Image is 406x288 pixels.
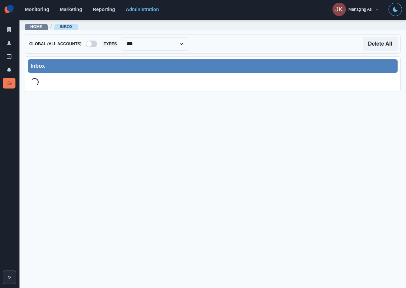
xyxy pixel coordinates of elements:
[93,7,115,12] a: Reporting
[60,24,73,29] a: Inbox
[3,271,16,284] button: Expand
[28,41,83,47] span: Global (All Accounts)
[102,41,118,47] span: Types
[50,23,52,30] span: /
[3,51,15,62] a: Draft Posts
[3,24,15,35] a: Clients
[3,38,15,48] a: Users
[30,24,42,29] a: Home
[389,3,402,16] button: Toggle Mode
[31,62,395,70] div: Inbox
[60,7,82,12] a: Marketing
[126,7,159,12] a: Administration
[327,3,385,16] button: Managing As
[349,7,372,12] div: Managing As
[335,1,343,17] div: Jon Kratz
[3,64,15,75] a: Notifications
[25,23,78,30] nav: breadcrumb
[3,78,15,89] a: Inbox
[363,37,398,51] button: Delete All
[25,7,49,12] a: Monitoring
